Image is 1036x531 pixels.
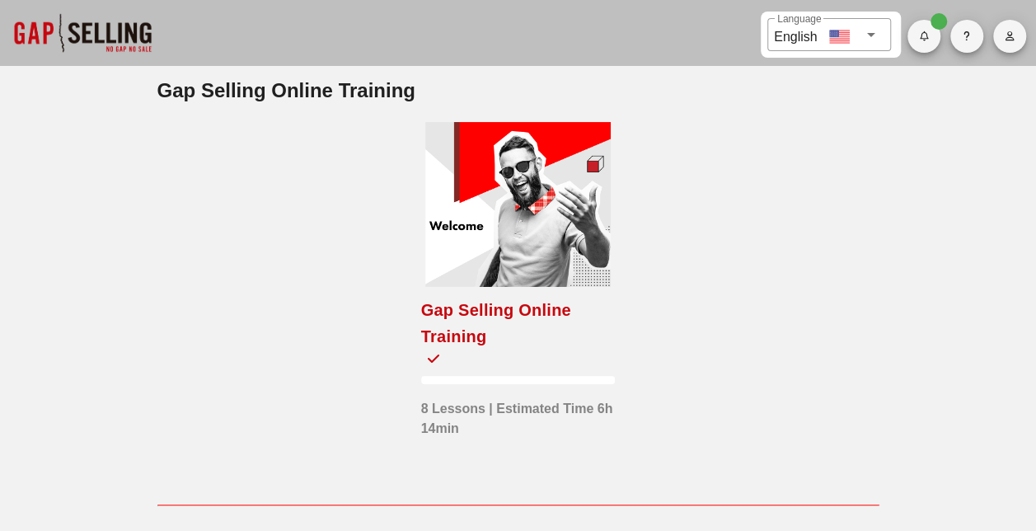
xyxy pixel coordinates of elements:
[777,13,821,26] label: Language
[767,18,891,51] div: LanguageEnglish
[421,297,616,350] div: Gap Selling Online Training
[421,391,616,439] div: 8 Lessons | Estimated Time 6h 14min
[157,76,879,106] h2: Gap Selling Online Training
[774,23,817,47] div: English
[931,13,947,30] span: Badge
